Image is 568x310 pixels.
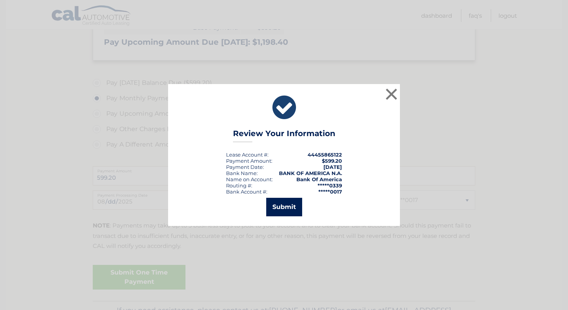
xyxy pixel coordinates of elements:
[384,86,399,102] button: ×
[308,152,342,158] strong: 44455865122
[226,164,264,170] div: :
[226,164,263,170] span: Payment Date
[323,164,342,170] span: [DATE]
[296,176,342,182] strong: Bank Of America
[226,158,272,164] div: Payment Amount:
[279,170,342,176] strong: BANK OF AMERICA N.A.
[226,170,258,176] div: Bank Name:
[233,129,335,142] h3: Review Your Information
[226,176,273,182] div: Name on Account:
[226,182,252,189] div: Routing #:
[226,189,267,195] div: Bank Account #:
[322,158,342,164] span: $599.20
[266,198,302,216] button: Submit
[226,152,269,158] div: Lease Account #:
